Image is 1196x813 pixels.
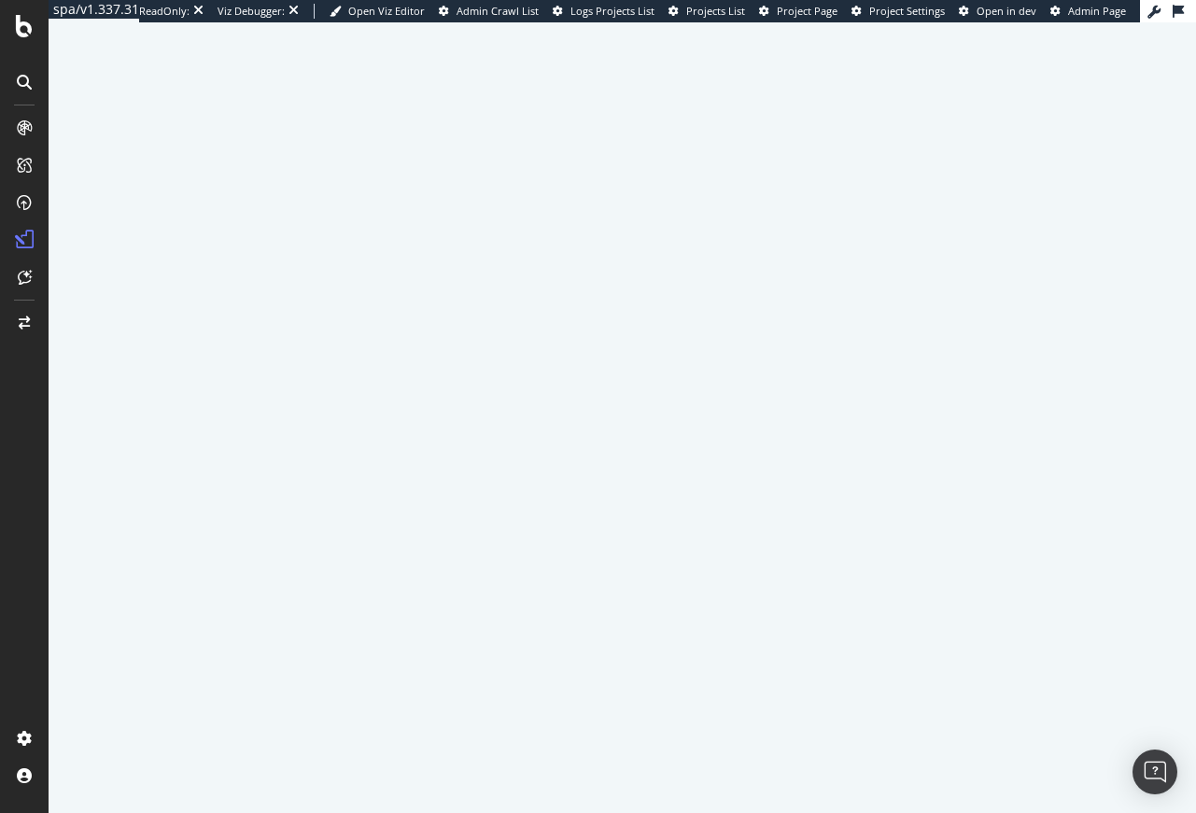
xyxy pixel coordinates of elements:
span: Logs Projects List [570,4,654,18]
a: Open Viz Editor [330,4,425,19]
div: ReadOnly: [139,4,190,19]
a: Logs Projects List [553,4,654,19]
a: Admin Crawl List [439,4,539,19]
div: Open Intercom Messenger [1133,750,1177,794]
span: Admin Crawl List [457,4,539,18]
a: Admin Page [1050,4,1126,19]
a: Project Settings [851,4,945,19]
a: Project Page [759,4,837,19]
span: Project Page [777,4,837,18]
span: Open in dev [977,4,1036,18]
span: Project Settings [869,4,945,18]
span: Admin Page [1068,4,1126,18]
a: Open in dev [959,4,1036,19]
span: Projects List [686,4,745,18]
div: animation [556,370,690,437]
div: Viz Debugger: [218,4,285,19]
span: Open Viz Editor [348,4,425,18]
a: Projects List [668,4,745,19]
